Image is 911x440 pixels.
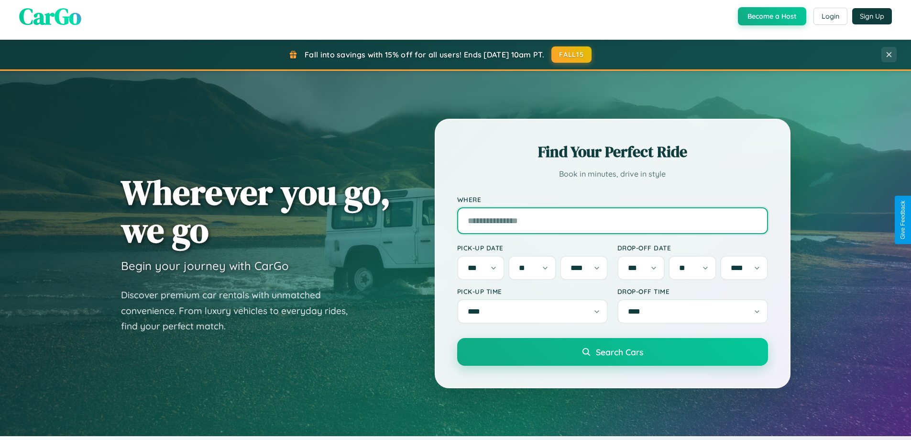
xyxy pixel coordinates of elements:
div: Give Feedback [900,201,906,239]
h3: Begin your journey with CarGo [121,259,289,273]
button: Become a Host [738,7,806,25]
button: FALL15 [551,46,592,63]
p: Book in minutes, drive in style [457,167,768,181]
label: Drop-off Time [617,287,768,295]
h2: Find Your Perfect Ride [457,141,768,162]
label: Where [457,195,768,203]
button: Sign Up [852,8,892,24]
p: Discover premium car rentals with unmatched convenience. From luxury vehicles to everyday rides, ... [121,287,360,334]
button: Search Cars [457,338,768,366]
label: Pick-up Date [457,244,608,252]
span: Search Cars [596,347,643,357]
span: Fall into savings with 15% off for all users! Ends [DATE] 10am PT. [305,50,544,59]
span: CarGo [19,0,81,32]
label: Drop-off Date [617,244,768,252]
label: Pick-up Time [457,287,608,295]
button: Login [813,8,847,25]
h1: Wherever you go, we go [121,173,391,249]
